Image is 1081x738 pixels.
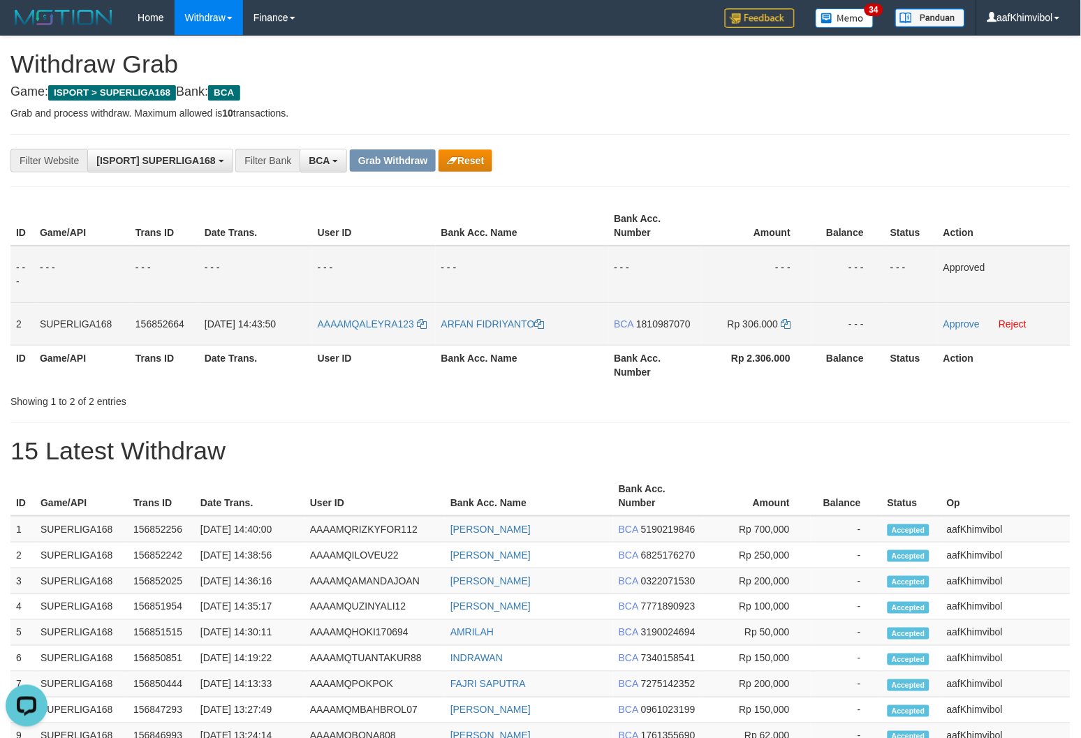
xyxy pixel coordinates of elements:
span: Accepted [888,654,929,665]
span: Copy 0322071530 to clipboard [641,575,696,586]
th: Amount [701,206,811,246]
a: Approve [943,318,980,330]
td: [DATE] 13:27:49 [195,698,304,723]
img: panduan.png [895,8,965,27]
th: Bank Acc. Number [608,206,701,246]
td: 7 [10,672,35,698]
td: - - - [608,246,701,303]
td: 156847293 [128,698,195,723]
h4: Game: Bank: [10,85,1071,99]
th: Action [938,206,1071,246]
td: - [811,672,882,698]
span: Copy 7340158541 to clipboard [641,653,696,664]
div: Filter Bank [235,149,300,172]
td: AAAAMQRIZKYFOR112 [304,516,445,543]
td: 1 [10,516,35,543]
td: Rp 150,000 [703,646,811,672]
td: Rp 150,000 [703,698,811,723]
span: BCA [619,575,638,586]
td: Rp 250,000 [703,543,811,568]
a: [PERSON_NAME] [450,601,531,612]
td: 2 [10,543,35,568]
span: 34 [865,3,883,16]
span: BCA [619,601,638,612]
th: Game/API [35,476,128,516]
td: 156851954 [128,594,195,620]
td: Approved [938,246,1071,303]
span: ISPORT > SUPERLIGA168 [48,85,176,101]
td: aafKhimvibol [941,646,1071,672]
td: [DATE] 14:40:00 [195,516,304,543]
span: BCA [309,155,330,166]
td: [DATE] 14:35:17 [195,594,304,620]
th: ID [10,206,34,246]
th: User ID [312,206,436,246]
div: Showing 1 to 2 of 2 entries [10,389,440,408]
td: 5 [10,620,35,646]
a: [PERSON_NAME] [450,549,531,561]
td: - - - [811,246,885,303]
th: Balance [811,345,885,385]
td: AAAAMQPOKPOK [304,672,445,698]
th: Trans ID [128,476,195,516]
p: Grab and process withdraw. Maximum allowed is transactions. [10,106,1071,120]
td: - - - [312,246,436,303]
a: [PERSON_NAME] [450,704,531,716]
td: - - - [885,246,938,303]
th: Status [882,476,941,516]
button: Reset [439,149,492,172]
td: [DATE] 14:19:22 [195,646,304,672]
td: [DATE] 14:36:16 [195,568,304,594]
td: SUPERLIGA168 [35,516,128,543]
td: AAAAMQILOVEU22 [304,543,445,568]
img: Feedback.jpg [725,8,795,28]
th: Bank Acc. Name [436,345,609,385]
a: Reject [999,318,1027,330]
a: INDRAWAN [450,653,503,664]
td: Rp 100,000 [703,594,811,620]
span: Copy 0961023199 to clipboard [641,704,696,716]
th: Date Trans. [199,345,312,385]
span: Copy 1810987070 to clipboard [636,318,691,330]
td: aafKhimvibol [941,620,1071,646]
a: AAAAMQALEYRA123 [318,318,427,330]
td: - [811,543,882,568]
a: ARFAN FIDRIYANTO [441,318,545,330]
td: 2 [10,302,34,345]
span: AAAAMQALEYRA123 [318,318,415,330]
td: - [811,516,882,543]
td: Rp 200,000 [703,672,811,698]
h1: 15 Latest Withdraw [10,437,1071,465]
td: [DATE] 14:13:33 [195,672,304,698]
th: Balance [811,476,882,516]
span: Accepted [888,524,929,536]
td: - [811,620,882,646]
td: SUPERLIGA168 [35,594,128,620]
th: Action [938,345,1071,385]
th: Game/API [34,206,130,246]
td: aafKhimvibol [941,543,1071,568]
th: Amount [703,476,811,516]
span: BCA [619,704,638,716]
td: - - - [436,246,609,303]
th: Status [885,345,938,385]
td: AAAAMQTUANTAKUR88 [304,646,445,672]
td: - [811,594,882,620]
th: Balance [811,206,885,246]
td: 156852256 [128,516,195,543]
td: - [811,698,882,723]
td: 156851515 [128,620,195,646]
td: SUPERLIGA168 [35,698,128,723]
td: Rp 50,000 [703,620,811,646]
td: AAAAMQHOKI170694 [304,620,445,646]
button: BCA [300,149,347,172]
span: BCA [208,85,240,101]
td: [DATE] 14:30:11 [195,620,304,646]
td: aafKhimvibol [941,672,1071,698]
span: Copy 7771890923 to clipboard [641,601,696,612]
td: aafKhimvibol [941,516,1071,543]
td: - - - [701,246,811,303]
a: [PERSON_NAME] [450,524,531,535]
span: Accepted [888,576,929,588]
th: Bank Acc. Number [608,345,701,385]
